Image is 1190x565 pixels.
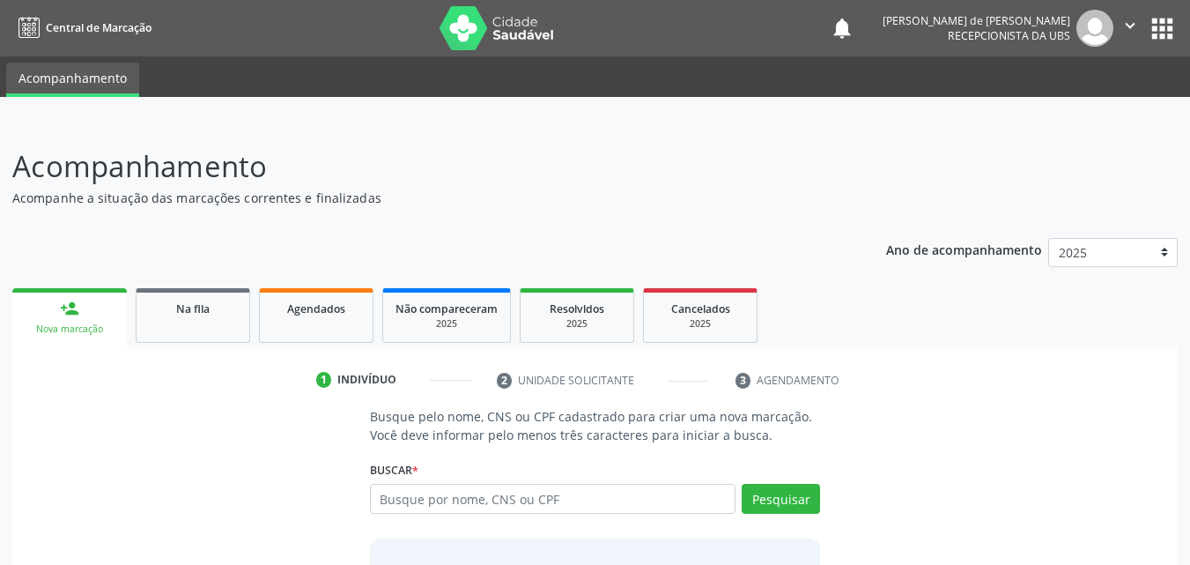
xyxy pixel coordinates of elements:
div: 2025 [395,317,498,331]
span: Central de Marcação [46,20,152,35]
span: Recepcionista da UBS [948,28,1070,43]
span: Agendados [287,301,345,316]
p: Acompanhamento [12,145,828,189]
p: Acompanhe a situação das marcações correntes e finalizadas [12,189,828,207]
span: Cancelados [671,301,730,316]
input: Busque por nome, CNS ou CPF [370,484,736,514]
button:  [1113,10,1147,47]
div: 1 [316,372,332,388]
i:  [1120,16,1140,35]
button: apps [1147,13,1178,44]
a: Central de Marcação [12,13,152,42]
span: Não compareceram [395,301,498,316]
img: img [1076,10,1113,47]
button: Pesquisar [742,484,820,514]
span: Resolvidos [550,301,604,316]
button: notifications [830,16,854,41]
p: Ano de acompanhamento [886,238,1042,260]
div: Indivíduo [337,372,396,388]
div: [PERSON_NAME] de [PERSON_NAME] [883,13,1070,28]
div: 2025 [656,317,744,331]
div: person_add [60,299,79,318]
div: Nova marcação [25,323,115,336]
div: 2025 [533,317,621,331]
a: Acompanhamento [6,63,139,97]
label: Buscar [370,457,418,484]
span: Na fila [176,301,210,316]
p: Busque pelo nome, CNS ou CPF cadastrado para criar uma nova marcação. Você deve informar pelo men... [370,407,821,444]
